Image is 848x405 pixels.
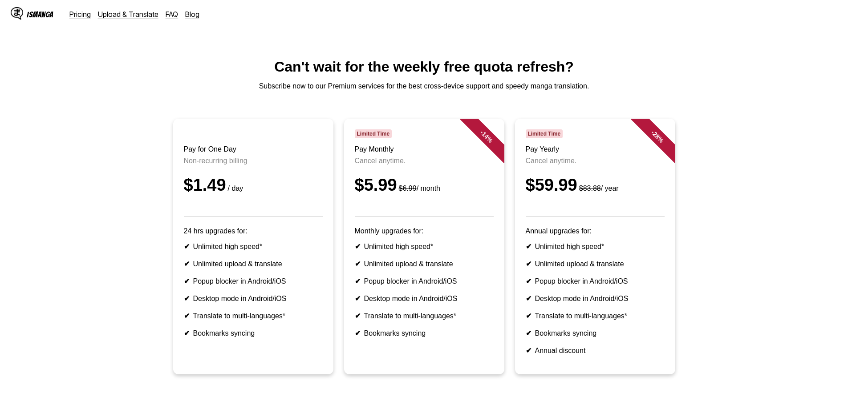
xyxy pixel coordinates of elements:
[355,260,361,268] b: ✔
[184,243,190,250] b: ✔
[577,184,619,192] small: / year
[184,329,190,337] b: ✔
[526,346,665,355] li: Annual discount
[355,129,392,138] span: Limited Time
[526,242,665,251] li: Unlimited high speed*
[526,176,665,195] div: $59.99
[184,312,323,320] li: Translate to multi-languages*
[355,243,361,250] b: ✔
[184,260,323,268] li: Unlimited upload & translate
[526,294,665,303] li: Desktop mode in Android/iOS
[184,277,323,285] li: Popup blocker in Android/iOS
[526,129,563,138] span: Limited Time
[526,277,665,285] li: Popup blocker in Android/iOS
[355,157,494,165] p: Cancel anytime.
[397,184,440,192] small: / month
[184,312,190,320] b: ✔
[184,242,323,251] li: Unlimited high speed*
[355,242,494,251] li: Unlimited high speed*
[355,312,361,320] b: ✔
[184,294,323,303] li: Desktop mode in Android/iOS
[184,176,323,195] div: $1.49
[166,10,178,19] a: FAQ
[526,329,665,337] li: Bookmarks syncing
[579,184,601,192] s: $83.88
[355,295,361,302] b: ✔
[11,7,69,21] a: IsManga LogoIsManga
[355,312,494,320] li: Translate to multi-languages*
[184,277,190,285] b: ✔
[459,110,513,163] div: - 14 %
[526,260,665,268] li: Unlimited upload & translate
[355,176,494,195] div: $5.99
[184,329,323,337] li: Bookmarks syncing
[184,145,323,153] h3: Pay for One Day
[355,329,494,337] li: Bookmarks syncing
[526,295,532,302] b: ✔
[355,277,494,285] li: Popup blocker in Android/iOS
[355,277,361,285] b: ✔
[184,260,190,268] b: ✔
[355,294,494,303] li: Desktop mode in Android/iOS
[526,227,665,235] p: Annual upgrades for:
[355,227,494,235] p: Monthly upgrades for:
[184,227,323,235] p: 24 hrs upgrades for:
[27,10,53,19] div: IsManga
[526,145,665,153] h3: Pay Yearly
[526,329,532,337] b: ✔
[355,145,494,153] h3: Pay Monthly
[184,157,323,165] p: Non-recurring billing
[7,82,841,90] p: Subscribe now to our Premium services for the best cross-device support and speedy manga translat...
[98,10,158,19] a: Upload & Translate
[11,7,23,20] img: IsManga Logo
[630,110,684,163] div: - 28 %
[185,10,199,19] a: Blog
[184,295,190,302] b: ✔
[526,157,665,165] p: Cancel anytime.
[526,260,532,268] b: ✔
[69,10,91,19] a: Pricing
[355,329,361,337] b: ✔
[526,312,665,320] li: Translate to multi-languages*
[526,347,532,354] b: ✔
[526,243,532,250] b: ✔
[355,260,494,268] li: Unlimited upload & translate
[526,277,532,285] b: ✔
[7,59,841,75] h1: Can't wait for the weekly free quota refresh?
[226,184,243,192] small: / day
[526,312,532,320] b: ✔
[399,184,417,192] s: $6.99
